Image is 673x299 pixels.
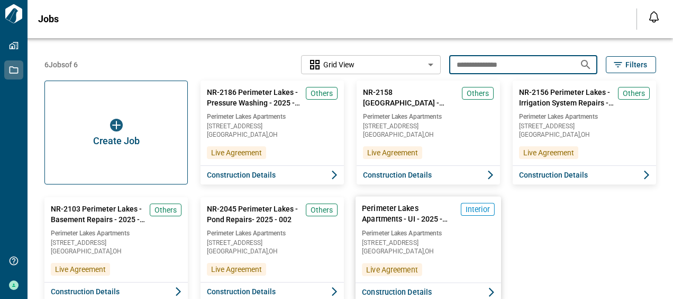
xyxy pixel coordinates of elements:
span: NR-2156 Perimeter Lakes - Irrigation System Repairs - 2025 - 004 [519,87,614,108]
span: Perimeter Lakes Apartments [207,229,338,238]
span: Others [467,88,489,99]
span: NR-2103 Perimeter Lakes - Basement Repairs - 2025 - 003 [51,204,145,225]
span: Perimeter Lakes Apartments [362,228,495,237]
span: [STREET_ADDRESS] [207,123,338,129]
span: Others [623,88,645,99]
span: Perimeter Lakes Apartments [51,229,181,238]
span: Perimeter Lakes Apartments - UI - 2025 - 001 [362,203,457,225]
span: [GEOGRAPHIC_DATA] , OH [519,131,650,138]
span: Construction Details [362,287,432,297]
span: [STREET_ADDRESS] [362,240,495,246]
button: Construction Details [513,165,656,184]
span: Jobs [38,14,59,24]
span: Grid View [323,59,354,70]
img: icon button [110,119,123,131]
span: Others [154,205,177,215]
button: Construction Details [201,165,344,184]
span: NR-2045 Perimeter Lakes - Pond Repairs- 2025 - 002 [207,204,302,225]
span: [STREET_ADDRESS] [519,123,650,129]
span: [STREET_ADDRESS] [207,240,338,246]
span: Construction Details [207,170,276,180]
span: [GEOGRAPHIC_DATA] , OH [363,131,494,138]
span: Perimeter Lakes Apartments [207,112,338,121]
span: NR-2158 [GEOGRAPHIC_DATA] - [GEOGRAPHIC_DATA] Fountain - 2025 - 005 [363,87,458,108]
span: [GEOGRAPHIC_DATA] , OH [362,248,495,254]
span: Live Agreement [211,147,262,158]
span: [STREET_ADDRESS] [51,240,181,246]
span: Construction Details [519,170,588,180]
span: NR-2186 Perimeter Lakes - Pressure Washing - 2025 - 007 [207,87,302,108]
span: Create Job [93,136,140,146]
span: Perimeter Lakes Apartments [363,112,494,121]
span: Others [311,205,333,215]
span: Construction Details [51,286,120,297]
span: Live Agreement [366,264,417,275]
span: Live Agreement [211,264,262,275]
span: Construction Details [207,286,276,297]
span: Perimeter Lakes Apartments [519,112,650,121]
button: Construction Details [357,165,500,184]
span: Live Agreement [55,264,106,275]
button: Search jobs [575,54,596,75]
span: Filters [625,59,647,70]
span: 6 Jobs of 6 [44,59,78,70]
span: [STREET_ADDRESS] [363,123,494,129]
button: Filters [606,56,656,73]
span: Live Agreement [367,147,418,158]
button: Open notification feed [645,8,662,25]
span: [GEOGRAPHIC_DATA] , OH [207,131,338,138]
span: Interior [466,204,490,215]
span: Live Agreement [523,147,574,158]
span: Construction Details [363,170,432,180]
span: [GEOGRAPHIC_DATA] , OH [51,248,181,254]
span: Others [311,88,333,99]
div: Without label [301,54,441,76]
span: [GEOGRAPHIC_DATA] , OH [207,248,338,254]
